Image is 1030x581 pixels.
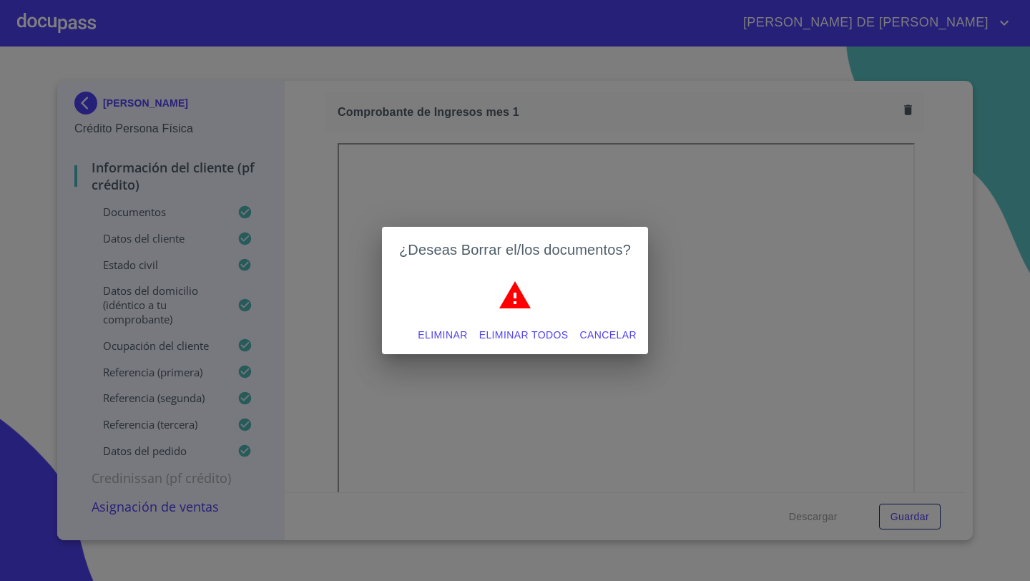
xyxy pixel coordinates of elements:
h2: ¿Deseas Borrar el/los documentos? [399,238,631,261]
span: Eliminar [418,326,467,344]
button: Cancelar [574,322,642,348]
button: Eliminar todos [474,322,574,348]
span: Cancelar [580,326,637,344]
button: Eliminar [412,322,473,348]
span: Eliminar todos [479,326,569,344]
